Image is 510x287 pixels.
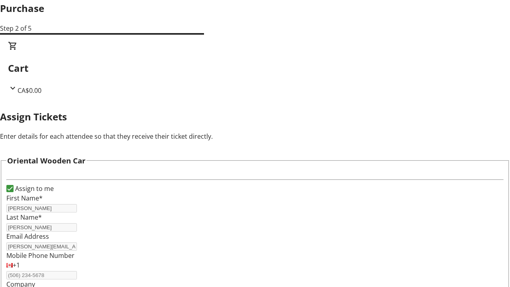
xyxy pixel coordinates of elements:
[7,155,86,166] h3: Oriental Wooden Car
[8,41,502,95] div: CartCA$0.00
[6,251,75,260] label: Mobile Phone Number
[14,184,54,193] label: Assign to me
[6,194,43,202] label: First Name*
[18,86,41,95] span: CA$0.00
[6,271,77,279] input: (506) 234-5678
[6,232,49,241] label: Email Address
[8,61,502,75] h2: Cart
[6,213,42,222] label: Last Name*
